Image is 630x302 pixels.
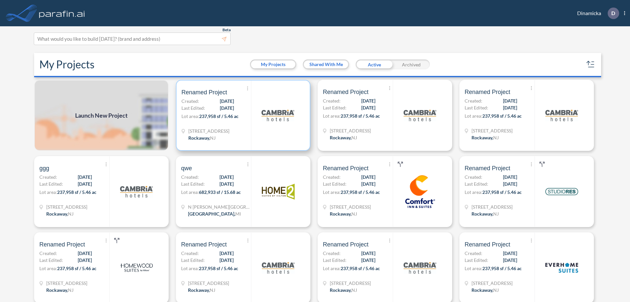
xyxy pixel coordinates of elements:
span: Lot area: [181,113,199,119]
span: Last Edited: [323,104,346,111]
img: logo [38,7,86,20]
span: Created: [181,174,199,180]
span: Lot area: [181,266,199,271]
span: 321 Mt Hope Ave [472,203,513,210]
div: Rockaway, NJ [188,287,215,293]
span: [DATE] [78,257,92,264]
span: Created: [465,250,482,257]
span: NJ [68,287,73,293]
div: Archived [393,59,430,69]
span: [DATE] [503,104,517,111]
img: logo [404,175,436,208]
span: Lot area: [323,189,341,195]
div: Rockaway, NJ [46,287,73,293]
span: Rockaway , [46,287,68,293]
span: Last Edited: [465,257,488,264]
span: 321 Mt Hope Ave [472,280,513,287]
span: NJ [493,287,499,293]
span: NJ [351,211,357,217]
span: Rockaway , [188,135,210,141]
span: 237,958 sf / 5.46 ac [199,113,239,119]
span: Renamed Project [465,88,510,96]
span: NJ [493,211,499,217]
span: ggg [39,164,49,172]
button: My Projects [251,60,295,68]
span: Last Edited: [181,105,205,111]
span: 237,958 sf / 5.46 ac [57,266,96,271]
span: Rockaway , [330,135,351,140]
span: Rockaway , [330,287,351,293]
span: [DATE] [503,180,517,187]
span: [DATE] [503,97,517,104]
span: Renamed Project [39,241,85,248]
span: [DATE] [361,104,375,111]
img: logo [404,99,436,132]
span: Created: [323,250,341,257]
span: Renamed Project [465,164,510,172]
span: 321 Mt Hope Ave [330,203,371,210]
span: Rockaway , [472,287,493,293]
div: Rockaway, NJ [330,210,357,217]
img: logo [262,175,295,208]
div: Rockaway, NJ [472,210,499,217]
h2: My Projects [39,58,94,71]
span: Lot area: [323,266,341,271]
span: Renamed Project [323,88,368,96]
span: 321 Mt Hope Ave [330,127,371,134]
span: Lot area: [465,266,482,271]
span: Lot area: [39,266,57,271]
span: Created: [181,250,199,257]
span: Lot area: [465,189,482,195]
img: logo [404,251,436,284]
img: logo [262,251,295,284]
img: logo [545,175,578,208]
span: 237,958 sf / 5.46 ac [341,266,380,271]
span: Beta [222,27,231,33]
span: Rockaway , [330,211,351,217]
span: Rockaway , [188,287,210,293]
button: Shared With Me [304,60,348,68]
span: 237,958 sf / 5.46 ac [341,113,380,119]
span: [DATE] [220,180,234,187]
span: N Wyndham Hill Dr NE [188,203,250,210]
span: 237,958 sf / 5.46 ac [482,113,522,119]
span: Created: [39,250,57,257]
span: 682,933 sf / 15.68 ac [199,189,241,195]
span: [DATE] [503,174,517,180]
span: Created: [465,97,482,104]
span: Lot area: [465,113,482,119]
span: Last Edited: [39,257,63,264]
div: Rockaway, NJ [188,134,216,141]
p: D [611,10,615,16]
span: [DATE] [220,98,234,105]
span: 321 Mt Hope Ave [472,127,513,134]
span: MI [235,211,241,217]
span: NJ [493,135,499,140]
img: logo [545,251,578,284]
span: Last Edited: [39,180,63,187]
span: 321 Mt Hope Ave [188,128,229,134]
span: [DATE] [361,180,375,187]
a: Launch New Project [34,80,169,151]
span: Renamed Project [323,164,368,172]
div: Grand Rapids, MI [188,210,241,217]
span: Created: [323,97,341,104]
span: Rockaway , [472,135,493,140]
span: NJ [210,135,216,141]
img: logo [545,99,578,132]
span: Renamed Project [465,241,510,248]
span: 237,958 sf / 5.46 ac [482,266,522,271]
span: Last Edited: [323,180,346,187]
span: [DATE] [361,257,375,264]
span: Lot area: [39,189,57,195]
span: Created: [39,174,57,180]
span: 321 Mt Hope Ave [330,280,371,287]
span: Last Edited: [465,104,488,111]
span: 321 Mt Hope Ave [46,280,87,287]
span: Last Edited: [323,257,346,264]
span: Created: [323,174,341,180]
span: Rockaway , [46,211,68,217]
span: [DATE] [361,174,375,180]
span: [DATE] [503,257,517,264]
span: 237,958 sf / 5.46 ac [482,189,522,195]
